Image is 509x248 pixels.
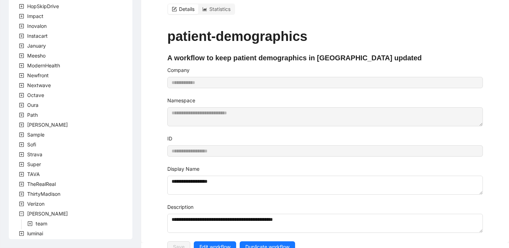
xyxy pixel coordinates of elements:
[36,220,47,226] span: team
[27,151,42,157] span: Strava
[167,214,483,233] textarea: Description
[27,181,56,187] span: TheRealReal
[27,33,48,39] span: Instacart
[19,53,24,58] span: plus-square
[27,171,40,177] span: TAVA
[26,121,69,129] span: Rothman
[26,91,46,99] span: Octave
[26,52,47,60] span: Meesho
[26,71,50,80] span: Newfront
[19,231,24,236] span: plus-square
[19,201,24,206] span: plus-square
[19,83,24,88] span: plus-square
[167,203,193,211] label: Description
[26,101,40,109] span: Oura
[26,22,48,30] span: Inovalon
[26,229,44,238] span: luminai
[167,176,483,195] textarea: Display Name
[26,160,42,169] span: Super
[167,28,483,44] h1: patient-demographics
[27,102,38,108] span: Oura
[26,111,39,119] span: Path
[19,93,24,98] span: plus-square
[27,23,47,29] span: Inovalon
[19,113,24,117] span: plus-square
[19,172,24,177] span: plus-square
[34,219,49,228] span: team
[27,132,44,138] span: Sample
[167,165,199,173] label: Display Name
[27,62,60,68] span: ModernHealth
[27,141,36,147] span: Sofi
[27,230,43,236] span: luminai
[26,42,47,50] span: January
[26,12,45,20] span: Impact
[167,66,190,74] label: Company
[19,182,24,187] span: plus-square
[26,32,49,40] span: Instacart
[19,24,24,29] span: plus-square
[19,152,24,157] span: plus-square
[27,43,46,49] span: January
[27,211,68,217] span: [PERSON_NAME]
[26,180,57,188] span: TheRealReal
[26,210,69,218] span: Virta
[26,140,37,149] span: Sofi
[27,161,41,167] span: Super
[26,150,44,159] span: Strava
[167,145,483,157] input: ID
[167,107,483,126] textarea: Namespace
[209,6,230,12] span: Statistics
[26,81,52,90] span: Nextwave
[19,34,24,38] span: plus-square
[27,112,38,118] span: Path
[19,4,24,9] span: plus-square
[179,6,194,12] span: Details
[202,7,207,12] span: area-chart
[19,122,24,127] span: plus-square
[26,2,60,11] span: HopSkipDrive
[27,201,44,207] span: Verizon
[27,82,51,88] span: Nextwave
[26,170,41,179] span: TAVA
[19,211,24,216] span: minus-square
[19,132,24,137] span: plus-square
[167,135,172,143] label: ID
[27,191,60,197] span: ThirtyMadison
[19,142,24,147] span: plus-square
[19,103,24,108] span: plus-square
[26,190,62,198] span: ThirtyMadison
[172,7,177,12] span: form
[27,3,59,9] span: HopSkipDrive
[19,63,24,68] span: plus-square
[26,200,46,208] span: Verizon
[26,61,61,70] span: ModernHealth
[167,97,195,104] label: Namespace
[167,53,483,63] h4: A workflow to keep patient demographics in [GEOGRAPHIC_DATA] updated
[167,77,483,88] input: Company
[27,13,43,19] span: Impact
[27,92,44,98] span: Octave
[28,221,32,226] span: plus-square
[19,73,24,78] span: plus-square
[27,53,46,59] span: Meesho
[19,162,24,167] span: plus-square
[27,122,68,128] span: [PERSON_NAME]
[19,43,24,48] span: plus-square
[27,72,49,78] span: Newfront
[26,131,46,139] span: Sample
[19,14,24,19] span: plus-square
[19,192,24,196] span: plus-square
